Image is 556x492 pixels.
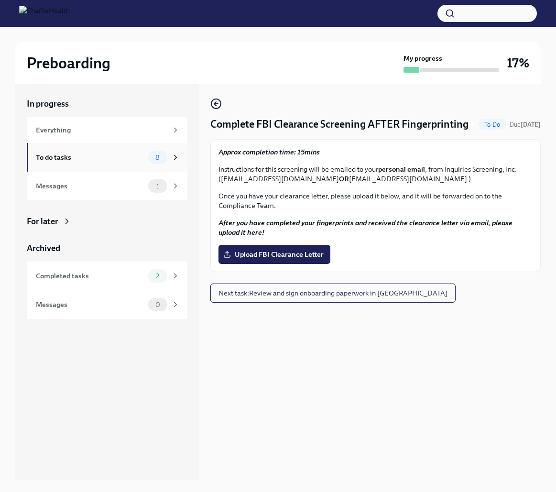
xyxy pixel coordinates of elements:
[210,117,469,131] h4: Complete FBI Clearance Screening AFTER Fingerprinting
[19,6,70,21] img: CharlieHealth
[27,54,110,73] h2: Preboarding
[27,143,187,172] a: To do tasks8
[218,191,533,210] p: Once you have your clearance letter, please upload it below, and it will be forwarded on to the C...
[218,245,330,264] label: Upload FBI Clearance Letter
[36,271,144,281] div: Completed tasks
[151,183,165,190] span: 1
[218,164,533,184] p: Instructions for this screening will be emailed to your , from Inquiries Screening, Inc. ([EMAIL_...
[27,172,187,200] a: Messages1
[36,181,144,191] div: Messages
[378,165,425,174] strong: personal email
[150,154,165,161] span: 8
[36,152,144,163] div: To do tasks
[218,148,320,156] strong: Approx completion time: 15mins
[218,288,447,298] span: Next task : Review and sign onboarding paperwork in [GEOGRAPHIC_DATA]
[507,55,529,72] h3: 17%
[27,117,187,143] a: Everything
[27,216,58,227] div: For later
[510,120,541,129] span: August 23rd, 2025 08:00
[27,216,187,227] a: For later
[27,242,187,254] a: Archived
[27,262,187,290] a: Completed tasks2
[510,121,541,128] span: Due
[36,299,144,310] div: Messages
[36,125,167,135] div: Everything
[150,273,165,280] span: 2
[479,121,506,128] span: To Do
[27,290,187,319] a: Messages0
[225,250,324,259] span: Upload FBI Clearance Letter
[218,219,512,237] strong: After you have completed your fingerprints and received the clearance letter via email, please up...
[27,98,187,109] a: In progress
[521,121,541,128] strong: [DATE]
[339,175,349,183] strong: OR
[150,301,166,308] span: 0
[210,284,456,303] button: Next task:Review and sign onboarding paperwork in [GEOGRAPHIC_DATA]
[403,54,442,63] strong: My progress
